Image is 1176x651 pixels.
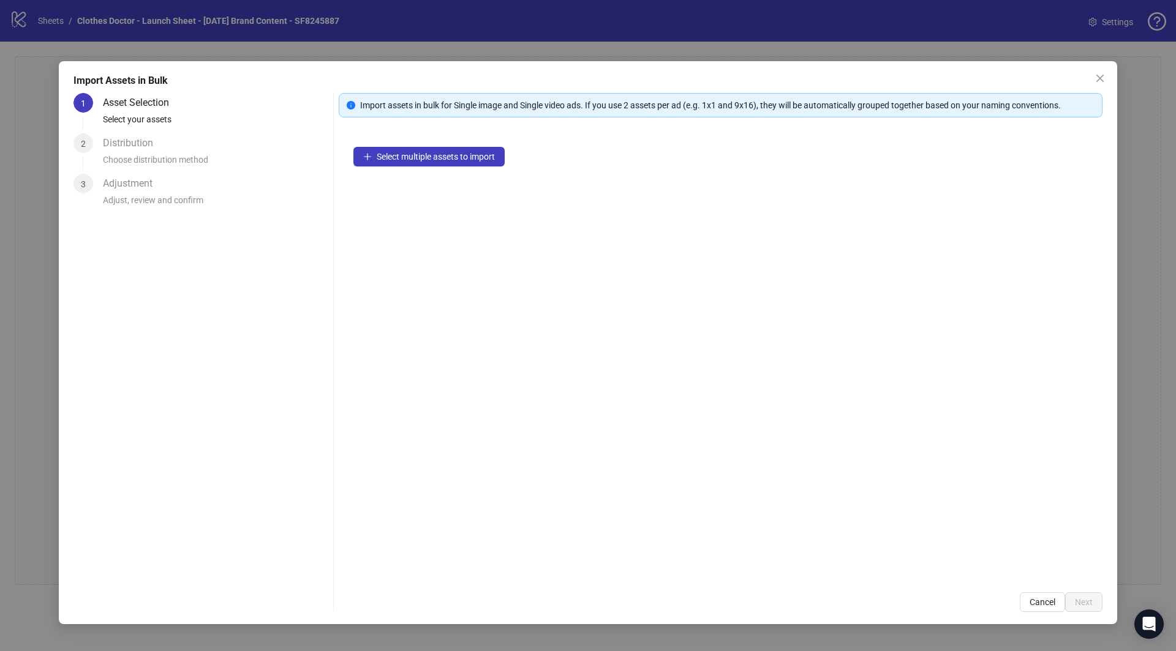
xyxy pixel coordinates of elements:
[103,193,328,214] div: Adjust, review and confirm
[81,139,86,149] span: 2
[1020,592,1065,612] button: Cancel
[1095,73,1105,83] span: close
[103,93,179,113] div: Asset Selection
[353,147,505,166] button: Select multiple assets to import
[1134,609,1164,639] div: Open Intercom Messenger
[1065,592,1102,612] button: Next
[103,113,328,133] div: Select your assets
[1090,69,1110,88] button: Close
[1030,597,1055,607] span: Cancel
[103,133,163,153] div: Distribution
[103,174,162,193] div: Adjustment
[103,153,328,174] div: Choose distribution method
[81,99,86,108] span: 1
[81,179,86,189] span: 3
[363,152,372,161] span: plus
[360,99,1095,112] div: Import assets in bulk for Single image and Single video ads. If you use 2 assets per ad (e.g. 1x1...
[347,101,355,110] span: info-circle
[73,73,1102,88] div: Import Assets in Bulk
[377,152,495,162] span: Select multiple assets to import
